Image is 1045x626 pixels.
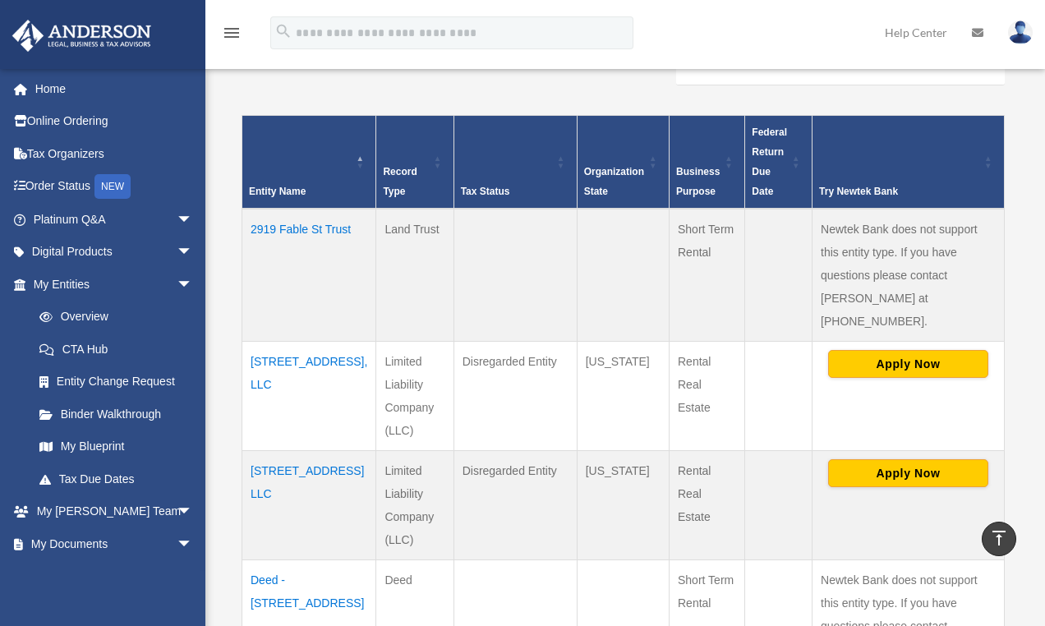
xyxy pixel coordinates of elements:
[376,209,453,342] td: Land Trust
[819,182,979,201] div: Try Newtek Bank
[752,127,787,197] span: Federal Return Due Date
[23,398,209,430] a: Binder Walkthrough
[12,268,209,301] a: My Entitiesarrow_drop_down
[670,209,745,342] td: Short Term Rental
[12,170,218,204] a: Order StatusNEW
[12,560,218,593] a: Online Learningarrow_drop_down
[242,450,376,559] td: [STREET_ADDRESS] LLC
[577,341,669,450] td: [US_STATE]
[23,301,201,334] a: Overview
[12,105,218,138] a: Online Ordering
[12,137,218,170] a: Tax Organizers
[12,72,218,105] a: Home
[989,528,1009,548] i: vertical_align_top
[249,186,306,197] span: Entity Name
[23,430,209,463] a: My Blueprint
[376,450,453,559] td: Limited Liability Company (LLC)
[453,450,577,559] td: Disregarded Entity
[828,459,988,487] button: Apply Now
[383,166,417,197] span: Record Type
[177,268,209,301] span: arrow_drop_down
[828,350,988,378] button: Apply Now
[376,341,453,450] td: Limited Liability Company (LLC)
[23,333,209,366] a: CTA Hub
[12,495,218,528] a: My [PERSON_NAME] Teamarrow_drop_down
[670,115,745,209] th: Business Purpose: Activate to sort
[577,450,669,559] td: [US_STATE]
[177,560,209,594] span: arrow_drop_down
[670,341,745,450] td: Rental Real Estate
[12,203,218,236] a: Platinum Q&Aarrow_drop_down
[584,166,644,197] span: Organization State
[7,20,156,52] img: Anderson Advisors Platinum Portal
[12,236,218,269] a: Digital Productsarrow_drop_down
[177,527,209,561] span: arrow_drop_down
[242,115,376,209] th: Entity Name: Activate to invert sorting
[23,463,209,495] a: Tax Due Dates
[242,209,376,342] td: 2919 Fable St Trust
[222,23,242,43] i: menu
[577,115,669,209] th: Organization State: Activate to sort
[94,174,131,199] div: NEW
[461,186,510,197] span: Tax Status
[453,341,577,450] td: Disregarded Entity
[453,115,577,209] th: Tax Status: Activate to sort
[222,29,242,43] a: menu
[177,495,209,529] span: arrow_drop_down
[676,166,720,197] span: Business Purpose
[23,366,209,398] a: Entity Change Request
[12,527,218,560] a: My Documentsarrow_drop_down
[274,22,292,40] i: search
[1008,21,1033,44] img: User Pic
[376,115,453,209] th: Record Type: Activate to sort
[813,115,1005,209] th: Try Newtek Bank : Activate to sort
[982,522,1016,556] a: vertical_align_top
[670,450,745,559] td: Rental Real Estate
[745,115,813,209] th: Federal Return Due Date: Activate to sort
[177,236,209,269] span: arrow_drop_down
[813,209,1005,342] td: Newtek Bank does not support this entity type. If you have questions please contact [PERSON_NAME]...
[177,203,209,237] span: arrow_drop_down
[242,341,376,450] td: [STREET_ADDRESS], LLC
